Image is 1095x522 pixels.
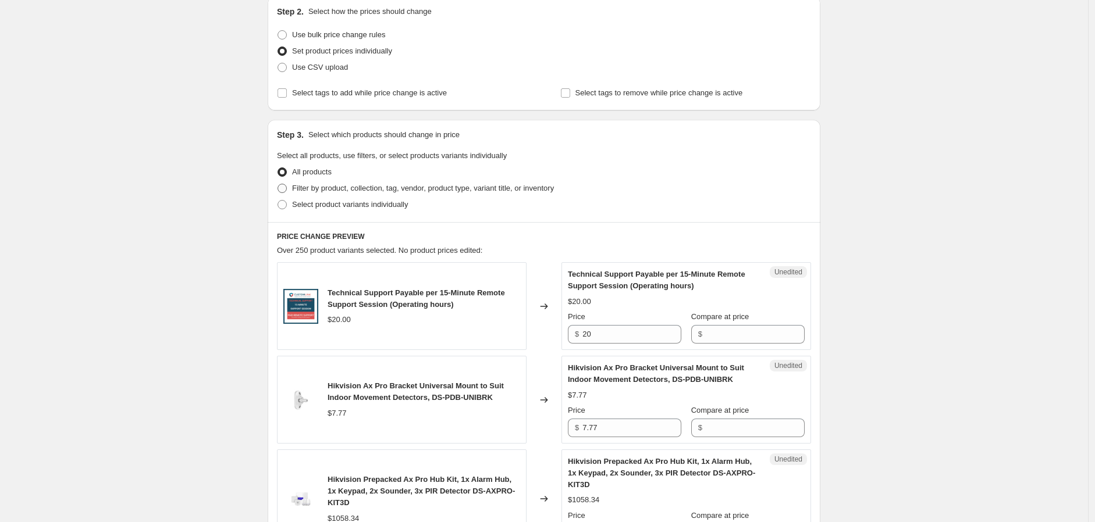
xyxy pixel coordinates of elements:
[283,289,318,324] img: CL_Paid_Remote_Support_2_80x.jpg
[308,6,432,17] p: Select how the prices should change
[575,423,579,432] span: $
[277,246,482,255] span: Over 250 product variants selected. No product prices edited:
[568,457,755,489] span: Hikvision Prepacked Ax Pro Hub Kit, 1x Alarm Hub, 1x Keypad, 2x Sounder, 3x PIR Detector DS-AXPRO...
[568,494,599,506] div: $1058.34
[277,151,507,160] span: Select all products, use filters, or select products variants individually
[292,167,332,176] span: All products
[328,288,505,309] span: Technical Support Payable per 15-Minute Remote Support Session (Operating hours)
[568,406,585,414] span: Price
[575,330,579,338] span: $
[698,330,702,338] span: $
[691,312,749,321] span: Compare at price
[568,296,591,308] div: $20.00
[292,200,408,209] span: Select product variants individually
[568,389,587,401] div: $7.77
[328,475,515,507] span: Hikvision Prepacked Ax Pro Hub Kit, 1x Alarm Hub, 1x Keypad, 2x Sounder, 3x PIR Detector DS-AXPRO...
[277,232,811,241] h6: PRICE CHANGE PREVIEW
[691,511,749,520] span: Compare at price
[308,129,460,141] p: Select which products should change in price
[277,6,304,17] h2: Step 2.
[568,363,744,384] span: Hikvision Ax Pro Bracket Universal Mount to Suit Indoor Movement Detectors, DS-PDB-UNIBRK
[328,407,347,419] div: $7.77
[283,481,318,516] img: HikvisionAxProHubKit_1xAlarmHub_1xKeypad_2xSounder_3xPIRDetectorHK-AXPRO-KIT3D_b030b2e4-fa7e-445a...
[283,382,318,417] img: HikvisionAxProBracketUniversalMounttoSuitIndoorMovementDetectors_DS-PDB-UNIBRK_80x.jpg
[328,381,504,402] span: Hikvision Ax Pro Bracket Universal Mount to Suit Indoor Movement Detectors, DS-PDB-UNIBRK
[292,47,392,55] span: Set product prices individually
[277,129,304,141] h2: Step 3.
[292,88,447,97] span: Select tags to add while price change is active
[292,63,348,71] span: Use CSV upload
[568,270,745,290] span: Technical Support Payable per 15-Minute Remote Support Session (Operating hours)
[774,361,802,370] span: Unedited
[568,511,585,520] span: Price
[292,30,385,39] span: Use bulk price change rules
[292,184,554,192] span: Filter by product, collection, tag, vendor, product type, variant title, or inventory
[774,455,802,464] span: Unedited
[328,314,351,326] div: $20.00
[691,406,749,414] span: Compare at price
[568,312,585,321] span: Price
[698,423,702,432] span: $
[575,88,743,97] span: Select tags to remove while price change is active
[774,267,802,277] span: Unedited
